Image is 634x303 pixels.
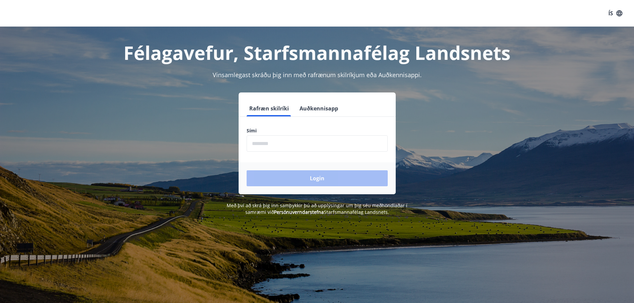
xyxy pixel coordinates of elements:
button: Rafræn skilríki [247,100,292,116]
span: Með því að skrá þig inn samþykkir þú að upplýsingar um þig séu meðhöndlaðar í samræmi við Starfsm... [227,202,407,215]
a: Persónuverndarstefna [274,209,324,215]
h1: Félagavefur, Starfsmannafélag Landsnets [86,40,549,65]
button: ÍS [605,7,626,19]
span: Vinsamlegast skráðu þig inn með rafrænum skilríkjum eða Auðkennisappi. [213,71,422,79]
button: Auðkennisapp [297,100,341,116]
label: Sími [247,127,388,134]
